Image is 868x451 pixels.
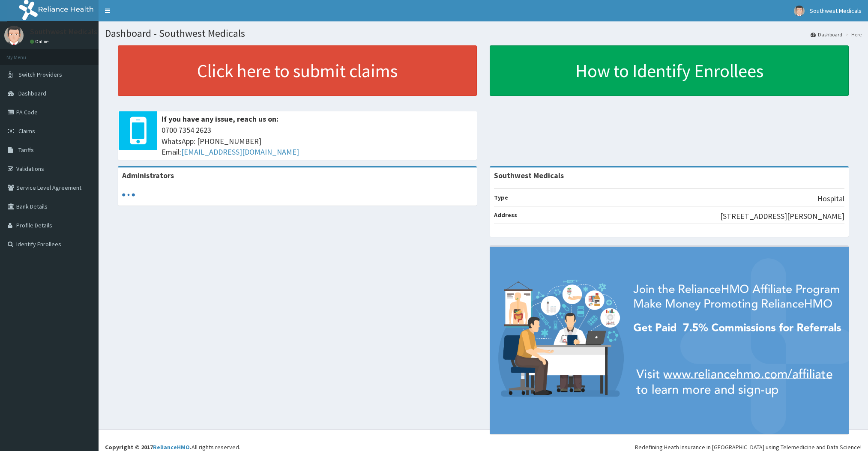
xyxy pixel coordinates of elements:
[494,194,508,201] b: Type
[30,28,97,36] p: Southwest Medicals
[18,146,34,154] span: Tariffs
[105,443,192,451] strong: Copyright © 2017 .
[181,147,299,157] a: [EMAIL_ADDRESS][DOMAIN_NAME]
[30,39,51,45] a: Online
[18,71,62,78] span: Switch Providers
[843,31,862,38] li: Here
[162,114,278,124] b: If you have any issue, reach us on:
[494,170,564,180] strong: Southwest Medicals
[494,211,517,219] b: Address
[105,28,862,39] h1: Dashboard - Southwest Medicals
[122,170,174,180] b: Administrators
[490,247,849,435] img: provider-team-banner.png
[18,90,46,97] span: Dashboard
[794,6,805,16] img: User Image
[4,26,24,45] img: User Image
[153,443,190,451] a: RelianceHMO
[810,7,862,15] span: Southwest Medicals
[811,31,842,38] a: Dashboard
[720,211,844,222] p: [STREET_ADDRESS][PERSON_NAME]
[490,45,849,96] a: How to Identify Enrollees
[118,45,477,96] a: Click here to submit claims
[817,193,844,204] p: Hospital
[18,127,35,135] span: Claims
[122,188,135,201] svg: audio-loading
[162,125,473,158] span: 0700 7354 2623 WhatsApp: [PHONE_NUMBER] Email:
